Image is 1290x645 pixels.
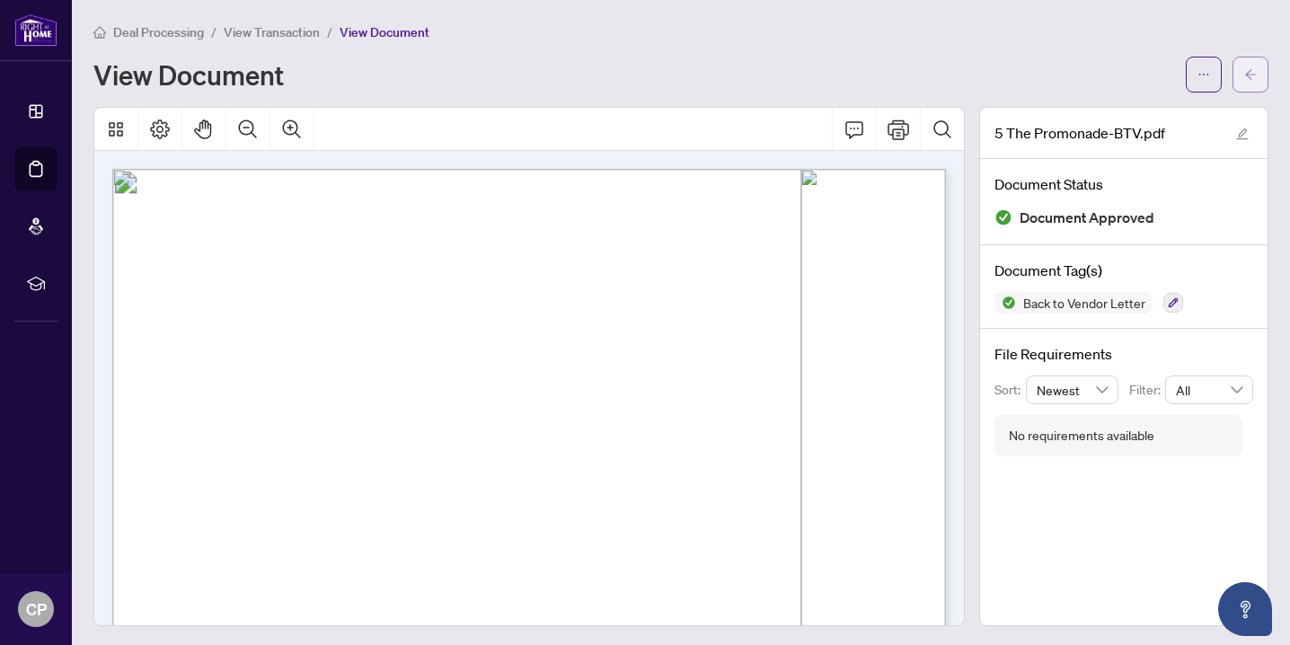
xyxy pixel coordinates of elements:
[1244,68,1257,81] span: arrow-left
[1009,426,1154,446] div: No requirements available
[994,260,1253,281] h4: Document Tag(s)
[1037,376,1109,403] span: Newest
[994,343,1253,365] h4: File Requirements
[224,24,320,40] span: View Transaction
[1020,206,1154,230] span: Document Approved
[994,173,1253,195] h4: Document Status
[1176,376,1242,403] span: All
[1016,296,1153,309] span: Back to Vendor Letter
[994,292,1016,314] img: Status Icon
[994,380,1026,400] p: Sort:
[113,24,204,40] span: Deal Processing
[1129,380,1165,400] p: Filter:
[340,24,429,40] span: View Document
[994,208,1012,226] img: Document Status
[93,60,284,89] h1: View Document
[1236,128,1249,140] span: edit
[1218,582,1272,636] button: Open asap
[14,13,57,47] img: logo
[1197,68,1210,81] span: ellipsis
[26,596,47,622] span: CP
[327,22,332,42] li: /
[211,22,216,42] li: /
[994,122,1165,144] span: 5 The Promonade-BTV.pdf
[93,26,106,39] span: home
